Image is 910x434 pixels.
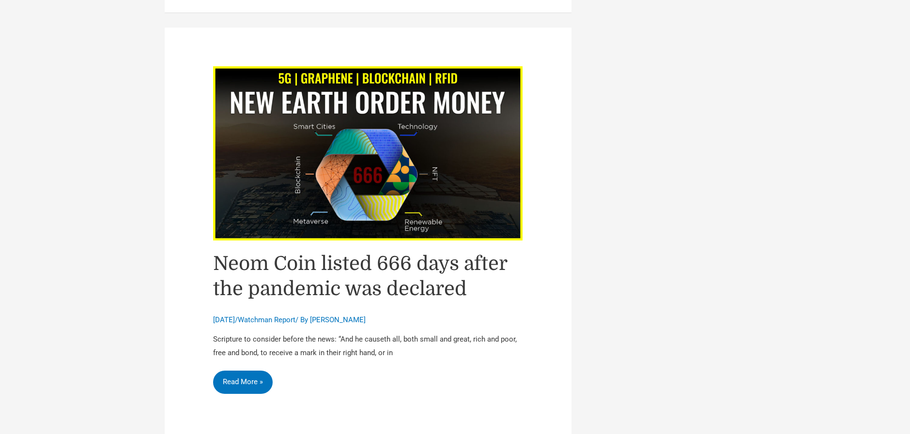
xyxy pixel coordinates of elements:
a: Read: Neom Coin listed 666 days after the pandemic was declared [213,149,523,157]
a: [PERSON_NAME] [310,315,366,324]
a: Read More » [213,371,273,394]
p: Scripture to consider before the news: “And he causeth all, both small and great, rich and poor, ... [213,333,523,360]
div: / / By [213,315,523,326]
a: Neom Coin listed 666 days after the pandemic was declared [213,253,507,300]
span: [DATE] [213,315,235,324]
a: Watchman Report [238,315,295,324]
